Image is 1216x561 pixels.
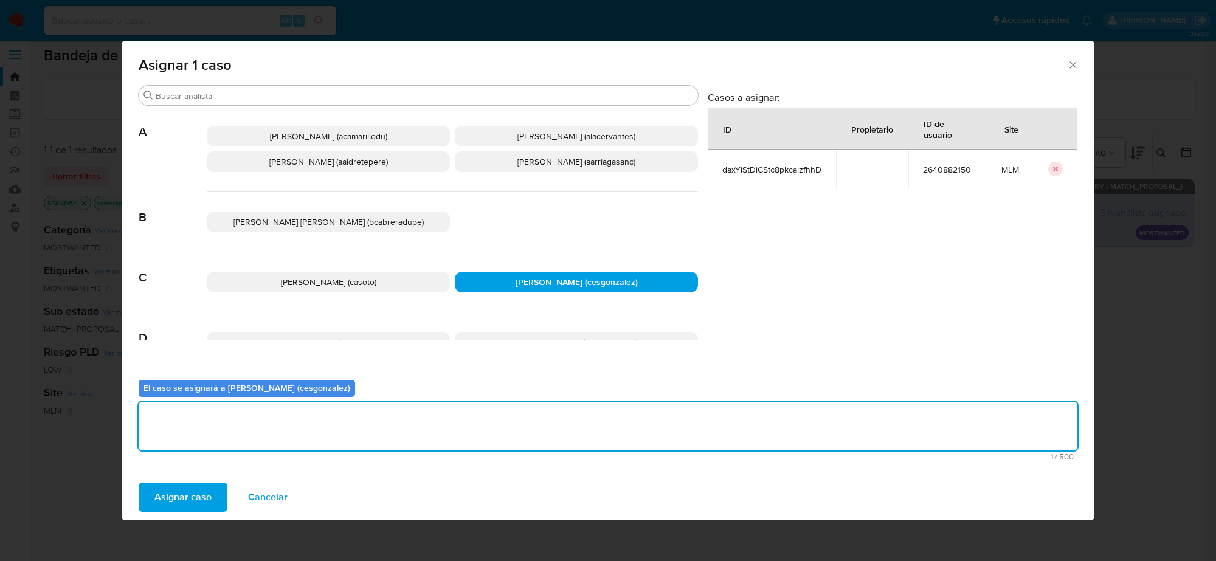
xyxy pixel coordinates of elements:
[923,164,972,175] span: 2640882150
[708,114,746,143] div: ID
[207,272,450,292] div: [PERSON_NAME] (casoto)
[248,484,288,511] span: Cancelar
[722,164,821,175] span: daxYiStDiCStc8pkcalzfhhD
[1048,162,1063,176] button: icon-button
[708,91,1077,103] h3: Casos a asignar:
[455,151,698,172] div: [PERSON_NAME] (aarriagasanc)
[455,272,698,292] div: [PERSON_NAME] (cesgonzalez)
[139,58,1067,72] span: Asignar 1 caso
[154,484,212,511] span: Asignar caso
[156,91,693,102] input: Buscar analista
[269,156,388,168] span: [PERSON_NAME] (aaldretepere)
[271,336,385,348] span: [PERSON_NAME] (dgoicochea)
[139,312,207,345] span: D
[232,483,303,512] button: Cancelar
[139,192,207,225] span: B
[139,106,207,139] span: A
[990,114,1033,143] div: Site
[517,156,635,168] span: [PERSON_NAME] (aarriagasanc)
[122,41,1094,520] div: assign-modal
[207,332,450,353] div: [PERSON_NAME] (dgoicochea)
[207,126,450,146] div: [PERSON_NAME] (acamarillodu)
[139,483,227,512] button: Asignar caso
[455,126,698,146] div: [PERSON_NAME] (alacervantes)
[270,130,387,142] span: [PERSON_NAME] (acamarillodu)
[1001,164,1019,175] span: MLM
[207,212,450,232] div: [PERSON_NAME] [PERSON_NAME] (bcabreradupe)
[455,332,698,353] div: [PERSON_NAME] (dlagunesrodr)
[142,453,1074,461] span: Máximo 500 caracteres
[516,336,637,348] span: [PERSON_NAME] (dlagunesrodr)
[837,114,908,143] div: Propietario
[516,276,638,288] span: [PERSON_NAME] (cesgonzalez)
[233,216,424,228] span: [PERSON_NAME] [PERSON_NAME] (bcabreradupe)
[909,109,986,149] div: ID de usuario
[1067,59,1078,70] button: Cerrar ventana
[139,252,207,285] span: C
[207,151,450,172] div: [PERSON_NAME] (aaldretepere)
[143,91,153,100] button: Buscar
[281,276,376,288] span: [PERSON_NAME] (casoto)
[143,382,350,394] b: El caso se asignará a [PERSON_NAME] (cesgonzalez)
[517,130,635,142] span: [PERSON_NAME] (alacervantes)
